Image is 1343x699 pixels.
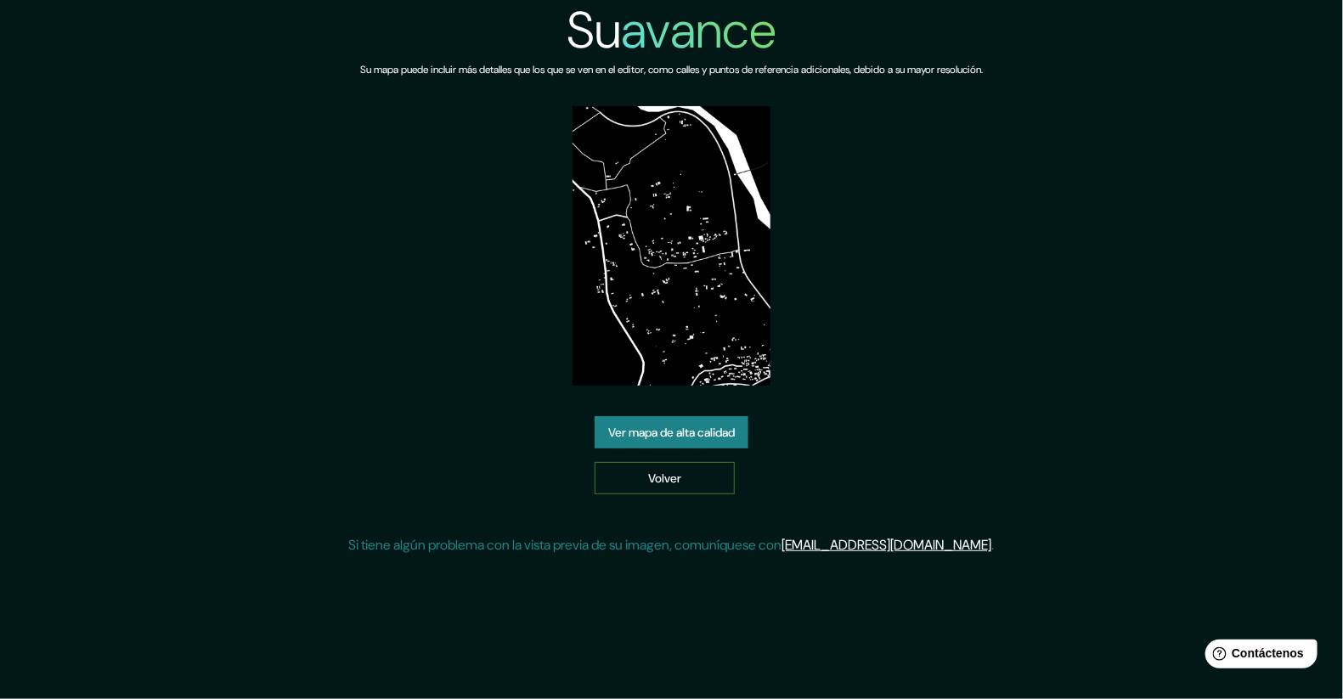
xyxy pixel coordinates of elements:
font: Ver mapa de alta calidad [608,425,735,440]
a: Ver mapa de alta calidad [595,416,748,448]
font: Si tiene algún problema con la vista previa de su imagen, comuníquese con [349,536,782,554]
img: vista previa del mapa creado [573,106,770,386]
iframe: Lanzador de widgets de ayuda [1192,633,1324,680]
a: Volver [595,462,735,494]
font: Volver [648,471,681,486]
a: [EMAIL_ADDRESS][DOMAIN_NAME] [782,536,992,554]
font: . [992,536,995,554]
font: Su mapa puede incluir más detalles que los que se ven en el editor, como calles y puntos de refer... [360,63,983,76]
